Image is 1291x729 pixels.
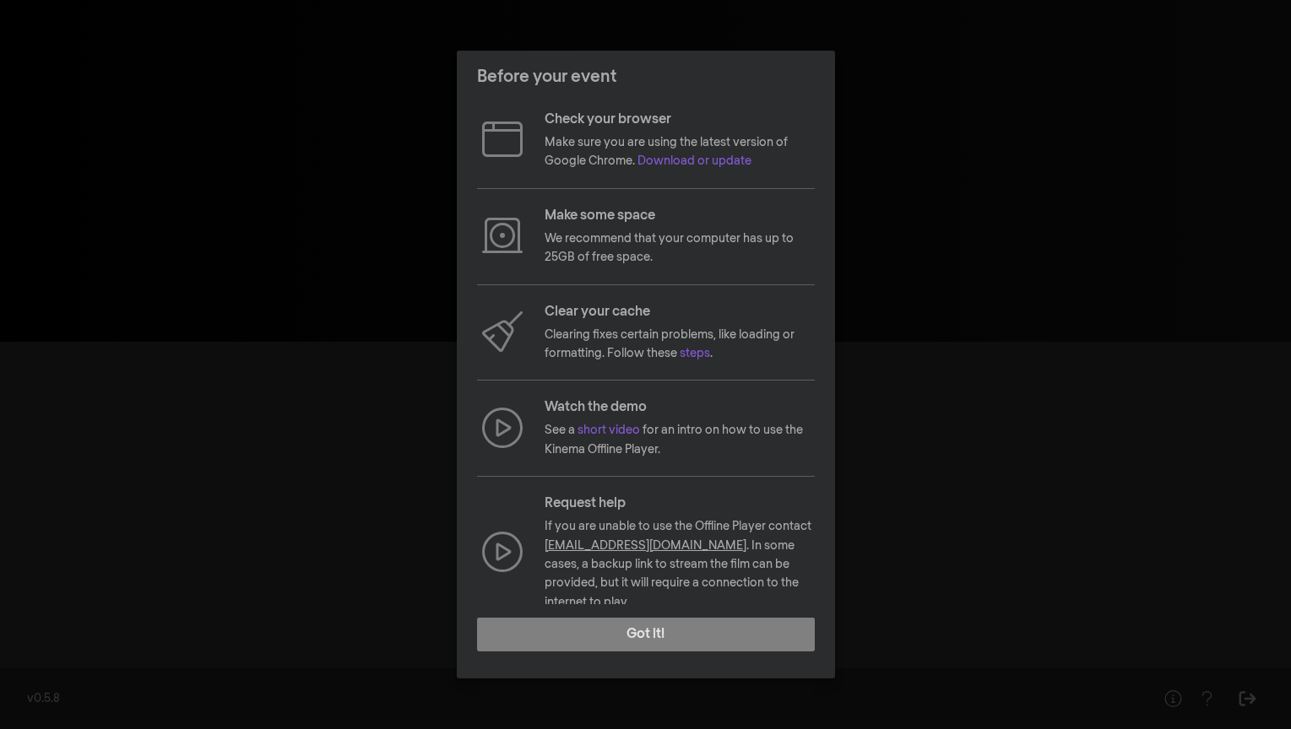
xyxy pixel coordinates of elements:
p: Clear your cache [545,302,815,322]
header: Before your event [457,51,835,103]
a: [EMAIL_ADDRESS][DOMAIN_NAME] [545,540,746,552]
p: Watch the demo [545,397,815,418]
p: Clearing fixes certain problems, like loading or formatting. Follow these . [545,326,815,364]
p: Make sure you are using the latest version of Google Chrome. [545,133,815,171]
p: Check your browser [545,110,815,130]
p: If you are unable to use the Offline Player contact . In some cases, a backup link to stream the ... [545,517,815,612]
a: short video [578,424,640,436]
a: Download or update [637,155,751,167]
p: Request help [545,494,815,514]
p: See a for an intro on how to use the Kinema Offline Player. [545,421,815,459]
a: steps [680,348,710,359]
p: We recommend that your computer has up to 25GB of free space. [545,229,815,267]
p: Make some space [545,206,815,226]
button: Got it! [477,618,815,651]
